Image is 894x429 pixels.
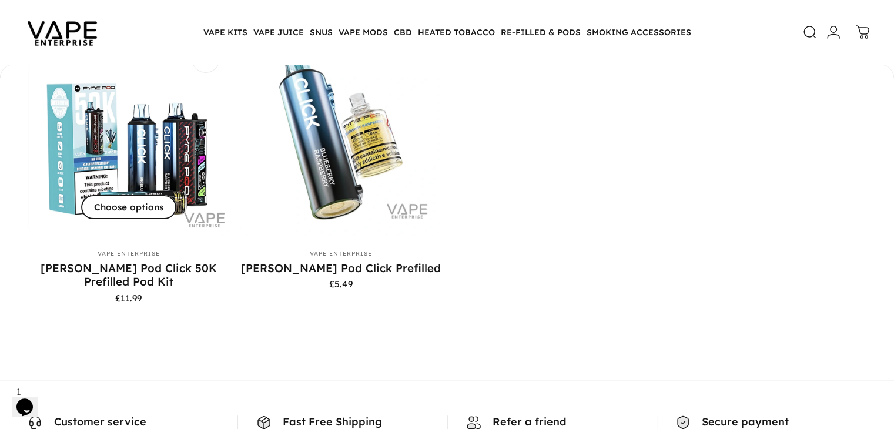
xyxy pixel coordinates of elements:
summary: VAPE MODS [336,20,391,45]
p: Customer service [54,415,185,429]
p: Refer a friend [493,415,638,429]
a: [PERSON_NAME] Pod Click 50K Prefilled Pod Kit [41,261,217,289]
summary: SNUS [307,20,336,45]
iframe: chat widget [12,382,49,417]
summary: SMOKING ACCESSORIES [584,20,694,45]
a: Vape Enterprise [310,250,372,257]
p: Fast Free Shipping [283,415,428,429]
a: Pyne Pod Click Prefilled [240,35,441,236]
p: Secure payment [702,415,866,429]
img: Pyne Pod Click 50K Prefilled Pod Kit [28,35,229,236]
summary: RE-FILLED & PODS [498,20,584,45]
span: £5.49 [329,280,353,289]
img: Pyne Pod Click Prefilled Pod [240,35,441,236]
a: Vape Enterprise [98,250,160,257]
a: [PERSON_NAME] Pod Click Prefilled [241,261,441,275]
button: Choose options [81,195,176,219]
summary: VAPE KITS [200,20,250,45]
summary: VAPE JUICE [250,20,307,45]
nav: Primary [200,20,694,45]
span: £11.99 [115,294,142,303]
summary: CBD [391,20,415,45]
summary: HEATED TOBACCO [415,20,498,45]
img: Vape Enterprise [9,5,115,60]
a: 0 items [850,19,876,45]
